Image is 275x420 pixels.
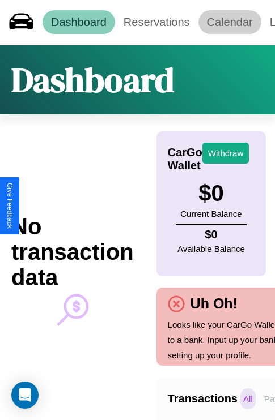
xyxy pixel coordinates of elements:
[168,392,238,405] h4: Transactions
[43,10,115,34] a: Dashboard
[185,295,243,312] h4: Uh Oh!
[198,10,261,34] a: Calendar
[11,382,39,409] div: Open Intercom Messenger
[115,10,198,34] a: Reservations
[202,143,249,164] button: Withdraw
[240,388,256,409] p: All
[11,57,174,103] h1: Dashboard
[177,241,245,256] p: Available Balance
[180,206,242,221] p: Current Balance
[6,183,14,229] div: Give Feedback
[177,228,245,241] h4: $ 0
[168,146,202,172] h4: CarGo Wallet
[11,214,134,290] h2: No transaction data
[180,181,242,206] h3: $ 0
